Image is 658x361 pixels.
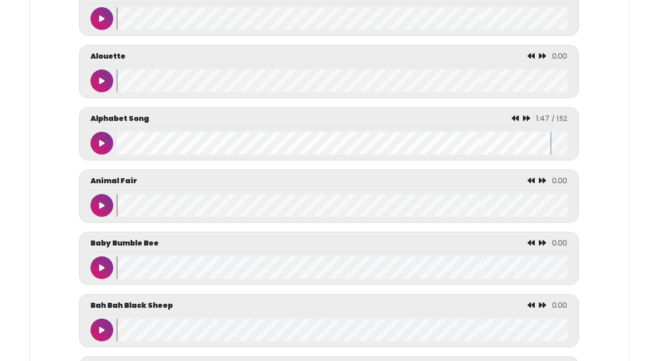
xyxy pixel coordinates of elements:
span: 0.00 [553,51,568,61]
span: 0.00 [553,300,568,311]
p: Alphabet Song [90,113,149,124]
p: Alouette [90,51,126,62]
p: Baby Bumble Bee [90,238,159,249]
span: / 1:52 [552,114,568,123]
span: 0.00 [553,175,568,186]
p: Animal Fair [90,175,137,186]
p: Bah Bah Black Sheep [90,300,173,311]
span: 1:47 [537,113,550,124]
span: 0.00 [553,238,568,248]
